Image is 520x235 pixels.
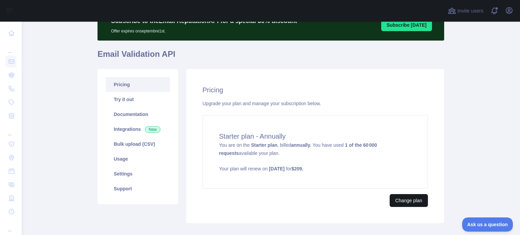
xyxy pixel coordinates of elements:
button: Invite users [447,5,485,16]
div: ... [5,123,16,137]
a: Usage [106,151,170,166]
h1: Email Validation API [97,49,444,65]
div: ... [5,41,16,54]
a: Settings [106,166,170,181]
span: You are on the , billed You have used available your plan. [219,142,411,172]
strong: Starter plan [251,142,277,148]
strong: annually. [291,142,311,148]
span: Invite users [457,7,483,15]
p: Your plan will renew on for [219,165,411,172]
iframe: Toggle Customer Support [462,217,513,232]
h4: Starter plan - Annually [219,132,411,141]
a: Documentation [106,107,170,122]
a: Bulk upload (CSV) [106,137,170,151]
strong: $ 209 . [291,166,303,171]
p: Offer expires on septembre 1st. [111,26,297,34]
div: ... [5,219,16,233]
a: Integrations New [106,122,170,137]
strong: [DATE] [269,166,284,171]
a: Pricing [106,77,170,92]
button: Subscribe [DATE] [381,19,432,31]
div: Upgrade your plan and manage your subscription below. [202,100,428,107]
strong: 1 of the 60 000 requests [219,142,377,156]
h2: Pricing [202,85,428,95]
a: Try it out [106,92,170,107]
span: New [145,126,160,133]
button: Change plan [390,194,428,207]
a: Support [106,181,170,196]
